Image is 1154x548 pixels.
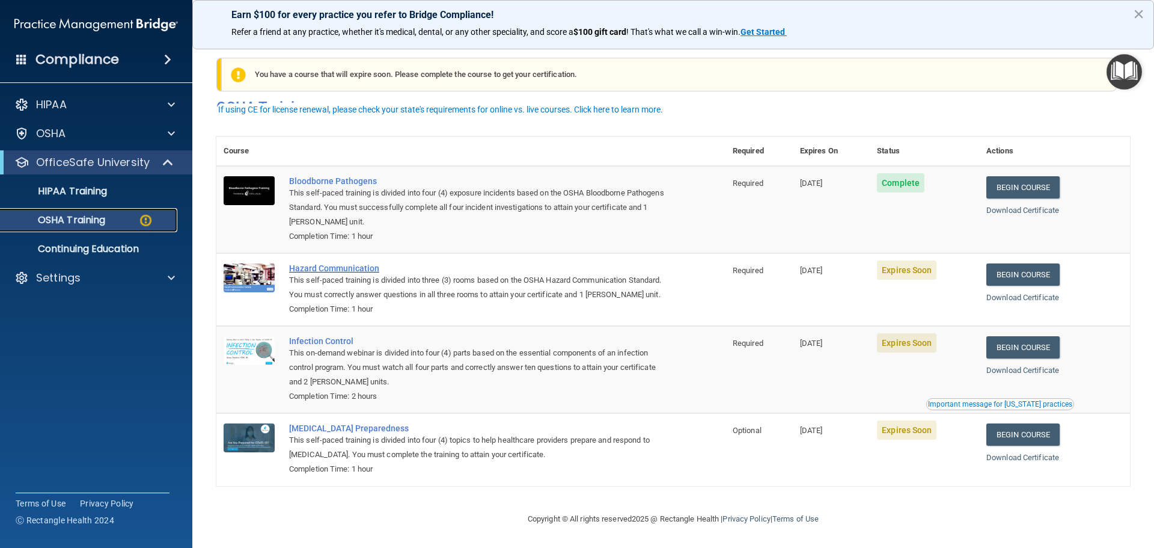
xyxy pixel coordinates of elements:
[877,173,924,192] span: Complete
[870,137,979,166] th: Status
[979,137,1130,166] th: Actions
[231,9,1115,20] p: Earn $100 for every practice you refer to Bridge Compliance!
[231,67,246,82] img: exclamation-circle-solid-warning.7ed2984d.png
[289,346,665,389] div: This on-demand webinar is divided into four (4) parts based on the essential components of an inf...
[986,366,1059,375] a: Download Certificate
[221,58,1117,91] div: You have a course that will expire soon. Please complete the course to get your certification.
[138,213,153,228] img: warning-circle.0cc9ac19.png
[928,401,1072,408] div: Important message for [US_STATE] practices
[16,497,66,510] a: Terms of Use
[793,137,870,166] th: Expires On
[14,126,175,141] a: OSHA
[733,266,763,275] span: Required
[289,229,665,244] div: Completion Time: 1 hour
[36,155,150,170] p: OfficeSafe University
[216,137,282,166] th: Course
[986,176,1060,199] a: Begin Course
[986,206,1059,215] a: Download Certificate
[733,339,763,348] span: Required
[8,243,172,255] p: Continuing Education
[14,271,175,285] a: Settings
[877,333,936,353] span: Expires Soon
[986,336,1060,359] a: Begin Course
[800,179,823,188] span: [DATE]
[1107,54,1142,90] button: Open Resource Center
[36,271,81,285] p: Settings
[626,27,740,37] span: ! That's what we call a win-win.
[8,214,105,226] p: OSHA Training
[16,514,114,526] span: Ⓒ Rectangle Health 2024
[772,514,819,523] a: Terms of Use
[877,260,936,280] span: Expires Soon
[14,97,175,112] a: HIPAA
[36,97,67,112] p: HIPAA
[573,27,626,37] strong: $100 gift card
[14,13,178,37] img: PMB logo
[740,27,787,37] a: Get Started
[725,137,793,166] th: Required
[986,423,1060,446] a: Begin Course
[289,389,665,404] div: Completion Time: 2 hours
[1133,4,1144,23] button: Close
[722,514,770,523] a: Privacy Policy
[740,27,785,37] strong: Get Started
[800,266,823,275] span: [DATE]
[14,155,174,170] a: OfficeSafe University
[289,273,665,302] div: This self-paced training is divided into three (3) rooms based on the OSHA Hazard Communication S...
[454,500,893,538] div: Copyright © All rights reserved 2025 @ Rectangle Health | |
[216,99,1130,115] h4: OSHA Training
[231,27,573,37] span: Refer a friend at any practice, whether it's medical, dental, or any other speciality, and score a
[986,263,1060,286] a: Begin Course
[986,293,1059,302] a: Download Certificate
[289,302,665,316] div: Completion Time: 1 hour
[218,105,663,114] div: If using CE for license renewal, please check your state's requirements for online vs. live cours...
[289,433,665,462] div: This self-paced training is divided into four (4) topics to help healthcare providers prepare and...
[800,426,823,435] span: [DATE]
[733,426,762,435] span: Optional
[986,453,1059,462] a: Download Certificate
[289,176,665,186] a: Bloodborne Pathogens
[877,420,936,440] span: Expires Soon
[289,263,665,273] a: Hazard Communication
[289,462,665,476] div: Completion Time: 1 hour
[289,336,665,346] a: Infection Control
[289,423,665,433] a: [MEDICAL_DATA] Preparedness
[35,51,119,68] h4: Compliance
[8,185,107,197] p: HIPAA Training
[800,339,823,348] span: [DATE]
[216,103,665,115] button: If using CE for license renewal, please check your state's requirements for online vs. live cours...
[289,186,665,229] div: This self-paced training is divided into four (4) exposure incidents based on the OSHA Bloodborne...
[80,497,134,510] a: Privacy Policy
[733,179,763,188] span: Required
[926,398,1074,410] button: Read this if you are a dental practitioner in the state of CA
[36,126,66,141] p: OSHA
